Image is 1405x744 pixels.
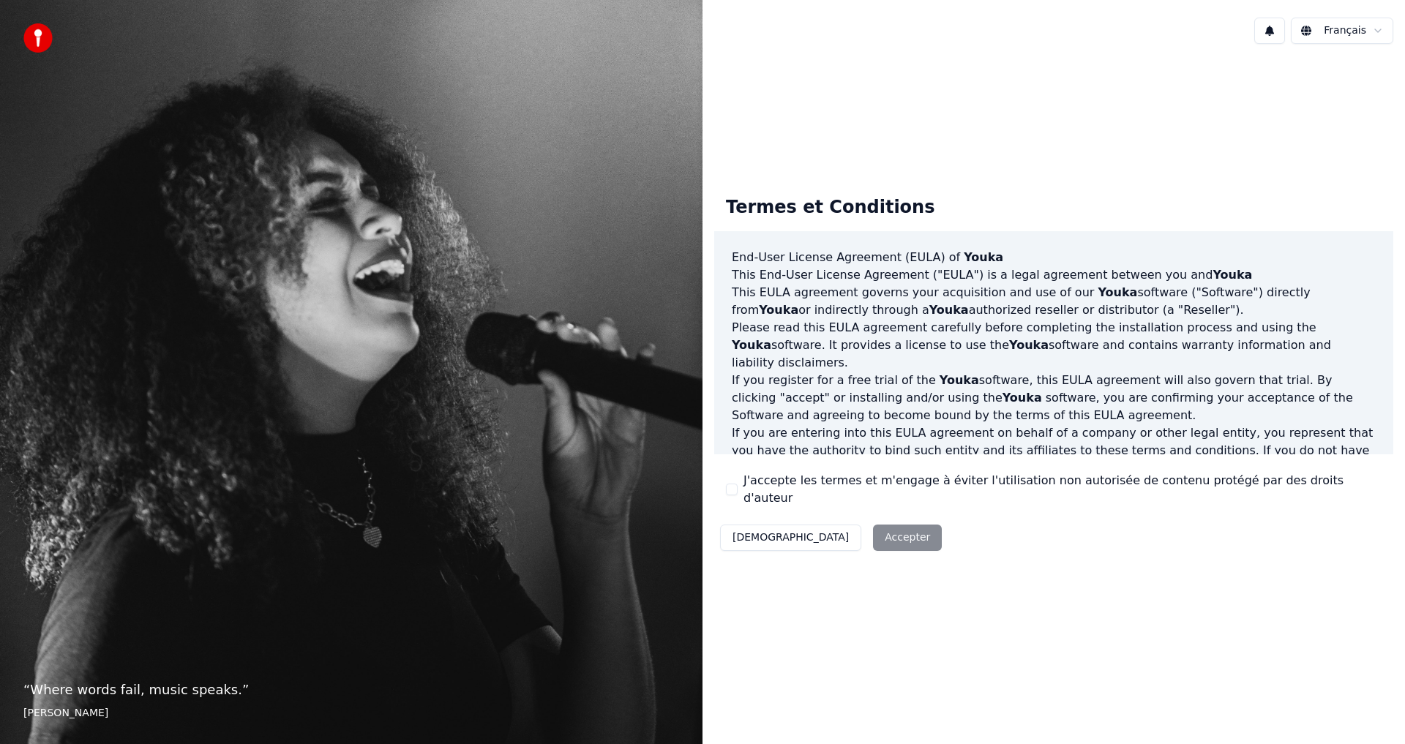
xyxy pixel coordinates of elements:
span: Youka [1098,285,1137,299]
img: youka [23,23,53,53]
span: Youka [1009,338,1049,352]
p: “ Where words fail, music speaks. ” [23,680,679,700]
div: Termes et Conditions [714,184,946,231]
h3: End-User License Agreement (EULA) of [732,249,1376,266]
footer: [PERSON_NAME] [23,706,679,721]
span: Youka [759,303,798,317]
span: Youka [1003,391,1042,405]
p: This EULA agreement governs your acquisition and use of our software ("Software") directly from o... [732,284,1376,319]
span: Youka [964,250,1003,264]
p: If you are entering into this EULA agreement on behalf of a company or other legal entity, you re... [732,424,1376,495]
span: Youka [929,303,969,317]
p: This End-User License Agreement ("EULA") is a legal agreement between you and [732,266,1376,284]
p: Please read this EULA agreement carefully before completing the installation process and using th... [732,319,1376,372]
button: [DEMOGRAPHIC_DATA] [720,525,861,551]
span: Youka [732,338,771,352]
span: Youka [1213,268,1252,282]
label: J'accepte les termes et m'engage à éviter l'utilisation non autorisée de contenu protégé par des ... [743,472,1382,507]
span: Youka [940,373,979,387]
p: If you register for a free trial of the software, this EULA agreement will also govern that trial... [732,372,1376,424]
